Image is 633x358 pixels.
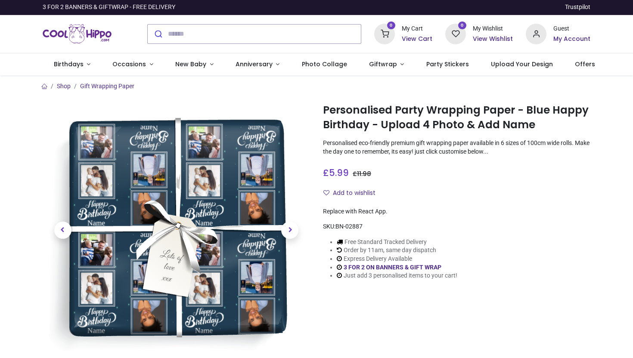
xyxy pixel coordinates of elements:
span: 5.99 [329,167,349,179]
a: 0 [374,30,395,37]
a: New Baby [164,53,225,76]
button: Add to wishlistAdd to wishlist [323,186,383,201]
a: My Account [553,35,590,43]
span: 11.98 [357,170,371,178]
a: Previous [43,140,83,321]
span: Offers [575,60,595,68]
a: Next [270,140,310,321]
span: Anniversary [236,60,273,68]
div: My Cart [402,25,432,33]
li: Order by 11am, same day dispatch [337,246,457,255]
span: Next [281,222,298,239]
img: Cool Hippo [43,22,112,46]
a: Giftwrap [358,53,415,76]
sup: 0 [458,22,466,30]
span: Giftwrap [369,60,397,68]
div: SKU: [323,222,590,231]
a: 0 [445,30,466,37]
i: Add to wishlist [323,190,329,196]
a: 3 FOR 2 ON BANNERS & GIFT WRAP [344,264,441,271]
a: Gift Wrapping Paper [80,83,134,89]
a: Shop [57,83,71,89]
a: Birthdays [43,53,102,76]
span: Party Stickers [426,60,469,68]
li: Free Standard Tracked Delivery [337,238,457,247]
span: £ [323,167,349,179]
a: View Wishlist [473,35,513,43]
p: Personalised eco-friendly premium gift wrapping paper available in 6 sizes of 100cm wide rolls. M... [323,139,590,156]
div: My Wishlist [473,25,513,33]
li: Express Delivery Available [337,255,457,263]
div: Replace with React App. [323,207,590,216]
a: Logo of Cool Hippo [43,22,112,46]
div: 3 FOR 2 BANNERS & GIFTWRAP - FREE DELIVERY [43,3,175,12]
span: Upload Your Design [491,60,553,68]
button: Submit [148,25,168,43]
h1: Personalised Party Wrapping Paper - Blue Happy Birthday - Upload 4 Photo & Add Name [323,103,590,133]
span: New Baby [175,60,206,68]
span: Previous [54,222,71,239]
a: Trustpilot [565,3,590,12]
span: Occasions [112,60,146,68]
span: Birthdays [54,60,84,68]
sup: 0 [387,22,395,30]
span: BN-02887 [335,223,363,230]
a: View Cart [402,35,432,43]
li: Just add 3 personalised items to your cart! [337,272,457,280]
span: £ [353,170,371,178]
span: Photo Collage [302,60,347,68]
a: Occasions [102,53,164,76]
div: Guest [553,25,590,33]
a: Anniversary [224,53,291,76]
